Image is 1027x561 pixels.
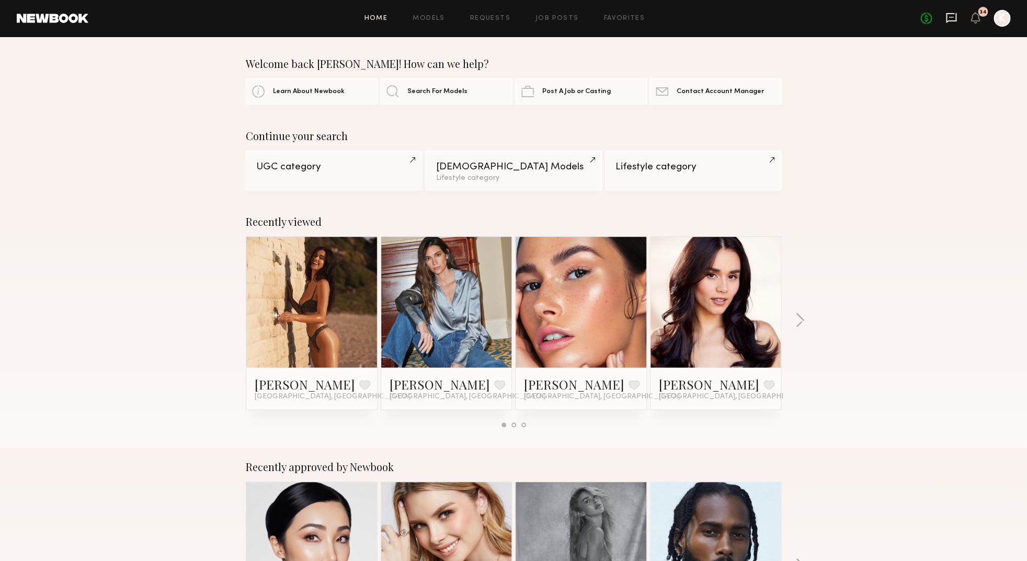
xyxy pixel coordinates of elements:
span: [GEOGRAPHIC_DATA], [GEOGRAPHIC_DATA] [659,393,815,401]
a: Job Posts [535,15,579,22]
span: Search For Models [407,88,467,95]
a: Lifestyle category [605,151,781,190]
a: [DEMOGRAPHIC_DATA] ModelsLifestyle category [425,151,601,190]
a: Home [364,15,388,22]
div: Recently viewed [246,215,781,228]
span: [GEOGRAPHIC_DATA], [GEOGRAPHIC_DATA] [255,393,410,401]
div: 34 [979,9,987,15]
span: Learn About Newbook [273,88,345,95]
span: [GEOGRAPHIC_DATA], [GEOGRAPHIC_DATA] [390,393,545,401]
div: Continue your search [246,130,781,142]
a: [PERSON_NAME] [255,376,355,393]
div: [DEMOGRAPHIC_DATA] Models [436,162,591,172]
span: [GEOGRAPHIC_DATA], [GEOGRAPHIC_DATA] [524,393,680,401]
div: Lifestyle category [436,175,591,182]
a: Contact Account Manager [649,78,781,105]
div: Lifestyle category [615,162,771,172]
a: Models [413,15,444,22]
a: Favorites [603,15,645,22]
span: Post A Job or Casting [542,88,611,95]
a: K [994,10,1010,27]
span: Contact Account Manager [677,88,764,95]
a: [PERSON_NAME] [390,376,490,393]
div: Recently approved by Newbook [246,461,781,473]
a: Learn About Newbook [246,78,378,105]
a: [PERSON_NAME] [524,376,624,393]
a: Post A Job or Casting [515,78,647,105]
a: Search For Models [380,78,512,105]
a: UGC category [246,151,422,190]
a: [PERSON_NAME] [659,376,759,393]
a: Requests [470,15,510,22]
div: Welcome back [PERSON_NAME]! How can we help? [246,58,781,70]
div: UGC category [256,162,412,172]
